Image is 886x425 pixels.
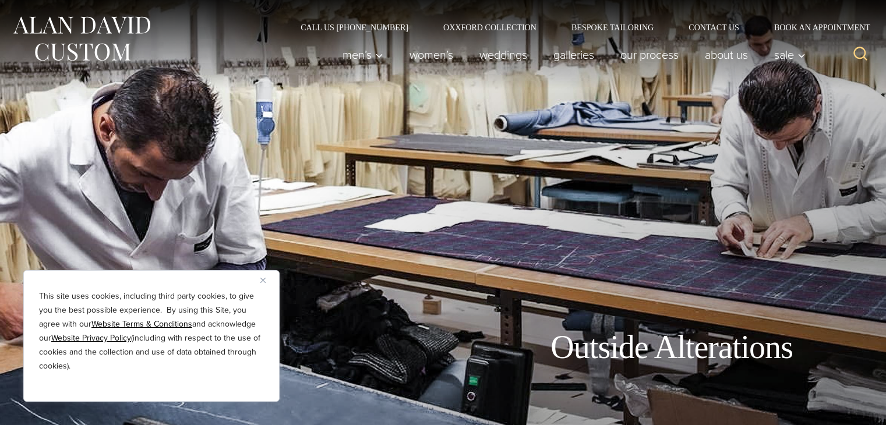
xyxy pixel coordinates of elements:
[12,13,151,65] img: Alan David Custom
[774,49,806,61] span: Sale
[51,332,131,344] a: Website Privacy Policy
[692,43,761,66] a: About Us
[260,278,266,283] img: Close
[671,23,757,31] a: Contact Us
[554,23,671,31] a: Bespoke Tailoring
[283,23,874,31] nav: Secondary Navigation
[541,43,608,66] a: Galleries
[283,23,426,31] a: Call Us [PHONE_NUMBER]
[397,43,467,66] a: Women’s
[846,41,874,69] button: View Search Form
[91,318,192,330] a: Website Terms & Conditions
[812,390,874,419] iframe: Opens a widget where you can chat to one of our agents
[39,289,264,373] p: This site uses cookies, including third party cookies, to give you the best possible experience. ...
[757,23,874,31] a: Book an Appointment
[467,43,541,66] a: weddings
[550,328,793,367] h1: Outside Alterations
[343,49,383,61] span: Men’s
[330,43,812,66] nav: Primary Navigation
[426,23,554,31] a: Oxxford Collection
[608,43,692,66] a: Our Process
[260,273,274,287] button: Close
